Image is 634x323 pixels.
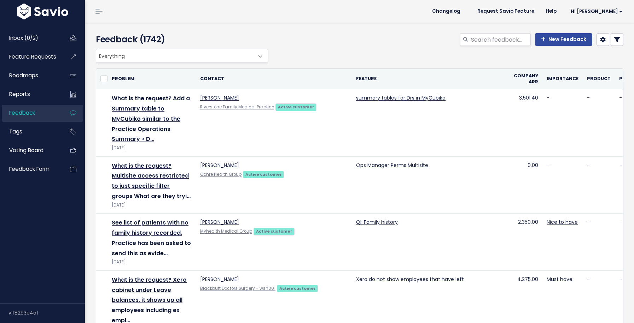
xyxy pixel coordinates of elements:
span: Roadmaps [9,72,38,79]
td: 2,350.00 [510,214,542,271]
a: [PERSON_NAME] [200,94,239,101]
a: See list of patients with no family history recorded. Practice has been asked to send this as evide… [112,219,191,257]
td: - [542,89,583,156]
th: Importance [542,69,583,89]
td: - [542,156,583,214]
span: Inbox (0/2) [9,34,38,42]
div: [DATE] [112,258,192,266]
a: Help [540,6,562,17]
a: QI: Family history [356,219,398,226]
a: Xero do not show employees that have left [356,276,464,283]
th: Company ARR [510,69,542,89]
a: What is the request? Add a Summary table to MyCubiko similar to the Practice Operations Summary > D… [112,94,190,143]
th: Problem [107,69,196,89]
h4: Feedback (1742) [96,33,265,46]
td: - [583,156,615,214]
a: Must have [547,276,572,283]
a: Hi [PERSON_NAME] [562,6,628,17]
a: Feedback form [2,161,59,177]
a: Request Savio Feature [472,6,540,17]
a: Nice to have [547,219,578,226]
a: Active customer [243,171,284,178]
a: Inbox (0/2) [2,30,59,46]
input: Search feedback... [470,33,531,46]
a: Reports [2,86,59,102]
a: Feedback [2,105,59,121]
a: Active customer [254,227,295,234]
a: Ops Manager Perms Multisite [356,162,428,169]
a: [PERSON_NAME] [200,219,239,226]
a: Blackbutt Doctors Surgery - wsh001 [200,286,275,291]
span: Feedback [9,109,35,116]
a: Active customer [277,285,318,292]
span: Feature Requests [9,53,56,60]
a: New Feedback [535,33,592,46]
strong: Active customer [245,172,282,177]
span: Feedback form [9,165,50,173]
td: - [583,89,615,156]
a: [PERSON_NAME] [200,162,239,169]
strong: Active customer [278,104,314,110]
a: Roadmaps [2,67,59,84]
span: Everything [96,49,268,63]
a: Voting Board [2,142,59,158]
a: Myhealth Medical Group [200,228,252,234]
a: Feature Requests [2,49,59,65]
a: Tags [2,124,59,140]
a: Riverstone Family Medical Practice [200,104,274,110]
a: Active customer [275,103,316,110]
td: 3,501.40 [510,89,542,156]
a: [PERSON_NAME] [200,276,239,283]
td: - [583,214,615,271]
span: Changelog [432,9,460,14]
th: Feature [352,69,510,89]
div: [DATE] [112,144,192,152]
img: logo-white.9d6f32f41409.svg [15,4,70,19]
a: Ochre Health Group [200,172,242,177]
div: v.f8293e4a1 [8,304,85,322]
strong: Active customer [279,286,316,291]
a: summary tables for Drs in MyCubiko [356,94,446,101]
th: Contact [196,69,352,89]
th: Product [583,69,615,89]
span: Hi [PERSON_NAME] [571,9,623,14]
span: Everything [96,49,254,62]
a: What is the request? Multisite access restricted to just specific filter groups What are they tryi… [112,162,191,200]
span: Voting Board [9,146,43,154]
div: [DATE] [112,202,192,209]
span: Reports [9,90,30,98]
td: 0.00 [510,156,542,214]
strong: Active customer [256,228,292,234]
span: Tags [9,128,22,135]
